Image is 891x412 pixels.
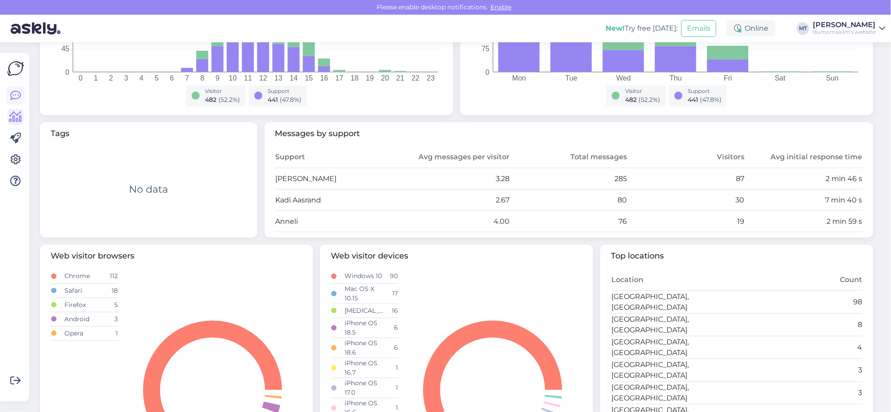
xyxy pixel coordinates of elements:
[275,168,393,190] td: [PERSON_NAME]
[745,190,863,211] td: 7 min 40 s
[512,74,526,82] tspan: Mon
[170,74,174,82] tspan: 6
[64,312,104,326] td: Android
[627,168,745,190] td: 87
[797,22,809,35] div: MT
[737,381,863,404] td: 3
[94,74,98,82] tspan: 1
[275,190,393,211] td: Kadi Aasrand
[486,68,490,76] tspan: 0
[393,168,510,190] td: 3.28
[385,283,398,303] td: 17
[64,326,104,340] td: Opera
[61,45,69,53] tspan: 45
[393,147,510,168] th: Avg messages per visitor
[344,378,385,398] td: iPhone OS 17.0
[274,74,282,82] tspan: 13
[124,74,128,82] tspan: 3
[737,269,863,291] th: Count
[393,190,510,211] td: 2.67
[616,74,631,82] tspan: Wed
[611,269,737,291] th: Location
[268,87,301,95] div: Support
[385,338,398,358] td: 6
[385,269,398,283] td: 90
[611,313,737,336] td: [GEOGRAPHIC_DATA], [GEOGRAPHIC_DATA]
[335,74,343,82] tspan: 17
[385,378,398,398] td: 1
[344,303,385,318] td: [MEDICAL_DATA]
[688,96,698,104] span: 441
[482,45,490,53] tspan: 75
[64,269,104,283] td: Chrome
[510,211,627,232] td: 76
[627,190,745,211] td: 30
[412,74,420,82] tspan: 22
[627,147,745,168] th: Visitors
[627,211,745,232] td: 19
[611,359,737,381] td: [GEOGRAPHIC_DATA], [GEOGRAPHIC_DATA]
[109,74,113,82] tspan: 2
[305,74,313,82] tspan: 15
[320,74,328,82] tspan: 16
[129,182,168,197] div: No data
[745,168,863,190] td: 2 min 46 s
[813,28,876,36] div: Büroomaailm's website
[385,358,398,378] td: 1
[606,23,678,34] div: Try free [DATE]:
[681,20,716,37] button: Emails
[275,147,393,168] th: Support
[510,168,627,190] td: 285
[7,60,24,77] img: Askly Logo
[813,21,876,28] div: [PERSON_NAME]
[331,250,582,262] span: Web visitor devices
[64,283,104,298] td: Safari
[275,211,393,232] td: Anneli
[611,291,737,313] td: [GEOGRAPHIC_DATA], [GEOGRAPHIC_DATA]
[268,96,278,104] span: 441
[205,96,217,104] span: 482
[290,74,298,82] tspan: 14
[51,250,302,262] span: Web visitor browsers
[625,87,660,95] div: Visitor
[737,336,863,359] td: 4
[737,313,863,336] td: 8
[625,96,637,104] span: 482
[381,74,389,82] tspan: 20
[105,269,118,283] td: 112
[611,336,737,359] td: [GEOGRAPHIC_DATA], [GEOGRAPHIC_DATA]
[396,74,404,82] tspan: 21
[488,3,514,11] span: Enable
[344,269,385,283] td: Windows 10
[510,147,627,168] th: Total messages
[218,96,240,104] span: ( 52.2 %)
[185,74,189,82] tspan: 7
[65,68,69,76] tspan: 0
[205,87,240,95] div: Visitor
[745,211,863,232] td: 2 min 59 s
[244,74,252,82] tspan: 11
[105,283,118,298] td: 18
[510,190,627,211] td: 80
[700,96,722,104] span: ( 47.8 %)
[606,24,625,32] b: New!
[427,74,435,82] tspan: 23
[366,74,374,82] tspan: 19
[611,250,863,262] span: Top locations
[105,312,118,326] td: 3
[385,303,398,318] td: 16
[344,358,385,378] td: iPhone OS 16.7
[201,74,205,82] tspan: 8
[351,74,359,82] tspan: 18
[826,74,839,82] tspan: Sun
[344,338,385,358] td: iPhone OS 18.6
[385,318,398,338] td: 6
[51,128,247,140] span: Tags
[105,298,118,312] td: 5
[275,128,863,140] span: Messages by support
[737,291,863,313] td: 98
[344,318,385,338] td: iPhone OS 18.5
[280,96,301,104] span: ( 47.8 %)
[688,87,722,95] div: Support
[344,283,385,303] td: Mac OS X 10.15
